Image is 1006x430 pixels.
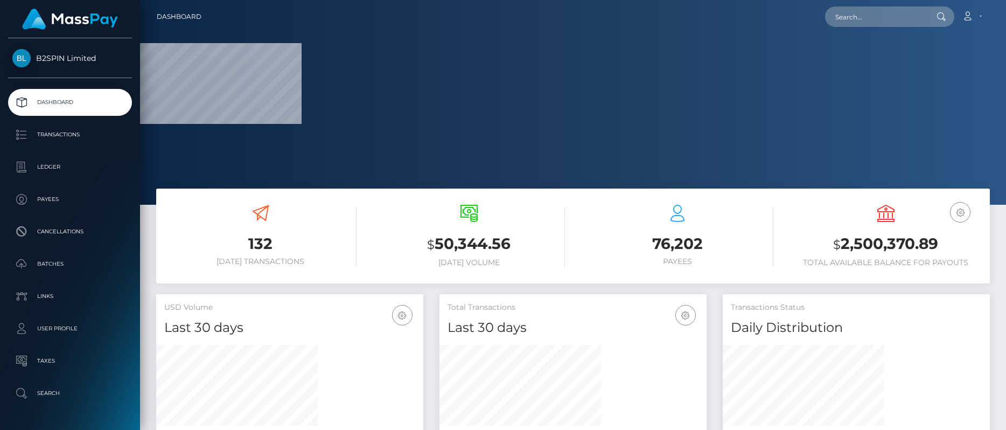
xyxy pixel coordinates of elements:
p: Payees [12,191,128,207]
small: $ [833,237,841,252]
a: Taxes [8,348,132,374]
a: User Profile [8,315,132,342]
span: B2SPIN Limited [8,53,132,63]
input: Search... [825,6,926,27]
h6: [DATE] Transactions [164,257,357,266]
small: $ [427,237,435,252]
a: Transactions [8,121,132,148]
h4: Daily Distribution [731,318,982,337]
a: Ledger [8,154,132,181]
img: B2SPIN Limited [12,49,31,67]
p: Search [12,385,128,401]
h5: Transactions Status [731,302,982,313]
p: Ledger [12,159,128,175]
h3: 132 [164,233,357,254]
h3: 50,344.56 [373,233,565,255]
p: Dashboard [12,94,128,110]
a: Payees [8,186,132,213]
h6: Total Available Balance for Payouts [790,258,982,267]
h5: USD Volume [164,302,415,313]
a: Search [8,380,132,407]
p: Transactions [12,127,128,143]
h3: 76,202 [581,233,773,254]
p: Cancellations [12,224,128,240]
h6: Payees [581,257,773,266]
p: Taxes [12,353,128,369]
h4: Last 30 days [164,318,415,337]
h5: Total Transactions [448,302,698,313]
p: Links [12,288,128,304]
a: Links [8,283,132,310]
img: MassPay Logo [22,9,118,30]
h4: Last 30 days [448,318,698,337]
a: Dashboard [157,5,201,28]
p: Batches [12,256,128,272]
a: Cancellations [8,218,132,245]
a: Dashboard [8,89,132,116]
a: Batches [8,251,132,278]
h3: 2,500,370.89 [790,233,982,255]
h6: [DATE] Volume [373,258,565,267]
p: User Profile [12,321,128,337]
